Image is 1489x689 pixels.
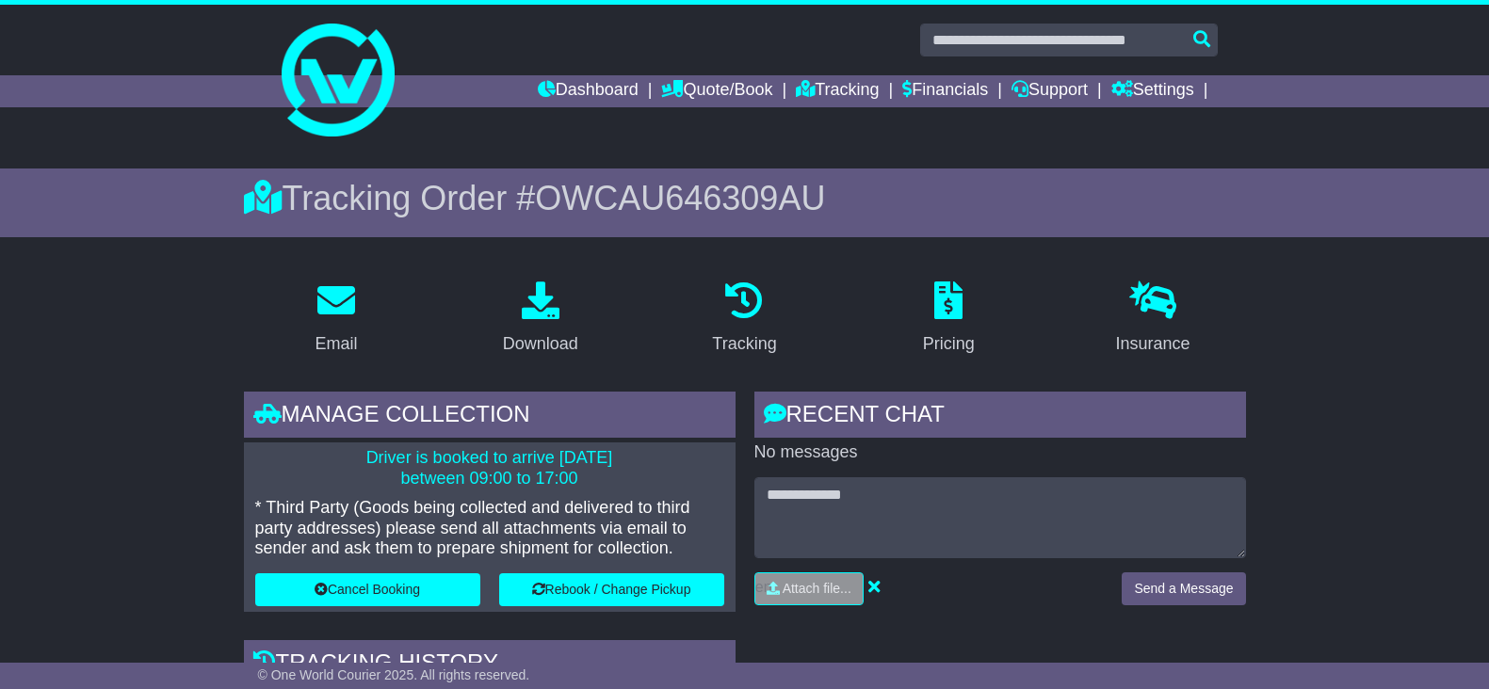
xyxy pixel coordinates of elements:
[661,75,772,107] a: Quote/Book
[754,392,1246,442] div: RECENT CHAT
[1111,75,1194,107] a: Settings
[244,178,1246,218] div: Tracking Order #
[255,498,724,559] p: * Third Party (Goods being collected and delivered to third party addresses) please send all atta...
[538,75,639,107] a: Dashboard
[499,573,724,606] button: Rebook / Change Pickup
[491,275,591,363] a: Download
[258,667,530,682] span: © One World Courier 2025. All rights reserved.
[754,442,1246,463] p: No messages
[302,275,369,363] a: Email
[712,331,776,357] div: Tracking
[1012,75,1088,107] a: Support
[796,75,879,107] a: Tracking
[535,179,825,217] span: OWCAU646309AU
[902,75,988,107] a: Financials
[255,448,724,489] p: Driver is booked to arrive [DATE] between 09:00 to 17:00
[700,275,788,363] a: Tracking
[911,275,987,363] a: Pricing
[923,331,975,357] div: Pricing
[315,331,357,357] div: Email
[1122,572,1245,605] button: Send a Message
[1116,331,1190,357] div: Insurance
[1104,275,1203,363] a: Insurance
[503,331,578,357] div: Download
[255,573,480,606] button: Cancel Booking
[244,392,736,442] div: Manage collection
